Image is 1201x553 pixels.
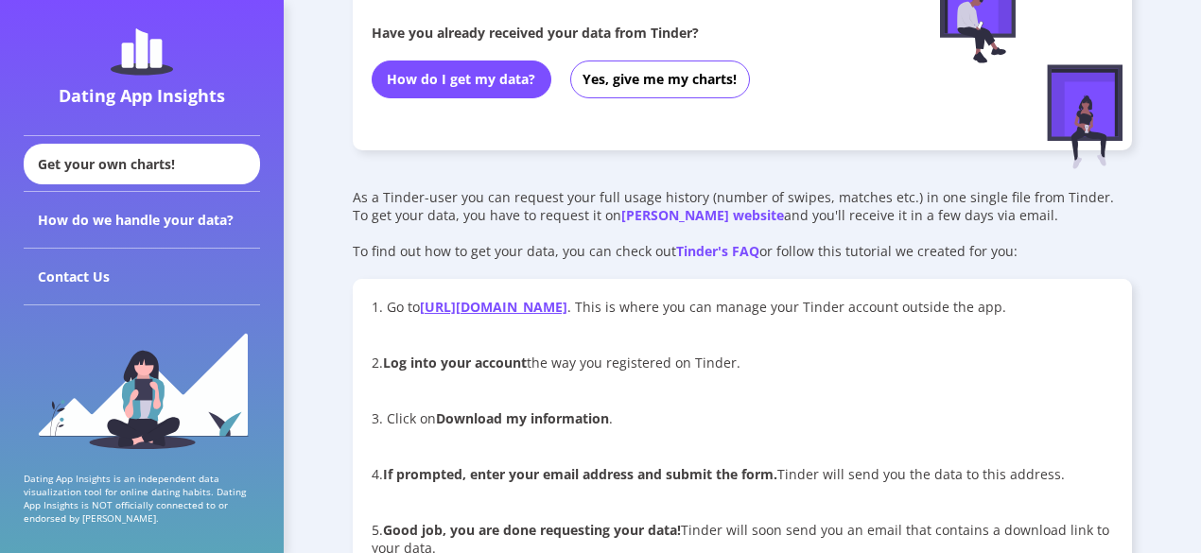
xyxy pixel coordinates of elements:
[372,24,891,42] div: Have you already received your data from Tinder?
[383,465,777,483] b: If prompted, enter your email address and submit the form.
[24,472,260,525] p: Dating App Insights is an independent data visualization tool for online dating habits. Dating Ap...
[372,465,1114,483] p: 4. Tinder will send you the data to this address.
[570,60,750,98] button: Yes, give me my charts!
[372,354,1114,372] p: 2. the way you registered on Tinder.
[1047,64,1123,169] img: female-figure-sitting.afd5d174.svg
[383,521,681,539] b: Good job, you are done requesting your data!
[372,409,1114,427] p: 3. Click on .
[372,298,1114,316] p: 1. Go to . This is where you can manage your Tinder account outside the app.
[28,84,255,107] div: Dating App Insights
[24,249,260,305] div: Contact Us
[436,409,609,427] b: Download my information
[353,188,1133,224] div: As a Tinder-user you can request your full usage history (number of swipes, matches etc.) in one ...
[372,60,551,98] button: How do I get my data?
[353,242,1133,260] div: To find out how to get your data, you can check out or follow this tutorial we created for you:
[420,298,567,316] a: [URL][DOMAIN_NAME]
[676,242,759,260] a: Tinder's FAQ
[383,354,527,372] b: Log into your account
[24,144,260,184] div: Get your own charts!
[24,192,260,249] div: How do we handle your data?
[621,206,784,224] a: [PERSON_NAME] website
[36,331,249,449] img: sidebar_girl.91b9467e.svg
[111,28,173,76] img: dating-app-insights-logo.5abe6921.svg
